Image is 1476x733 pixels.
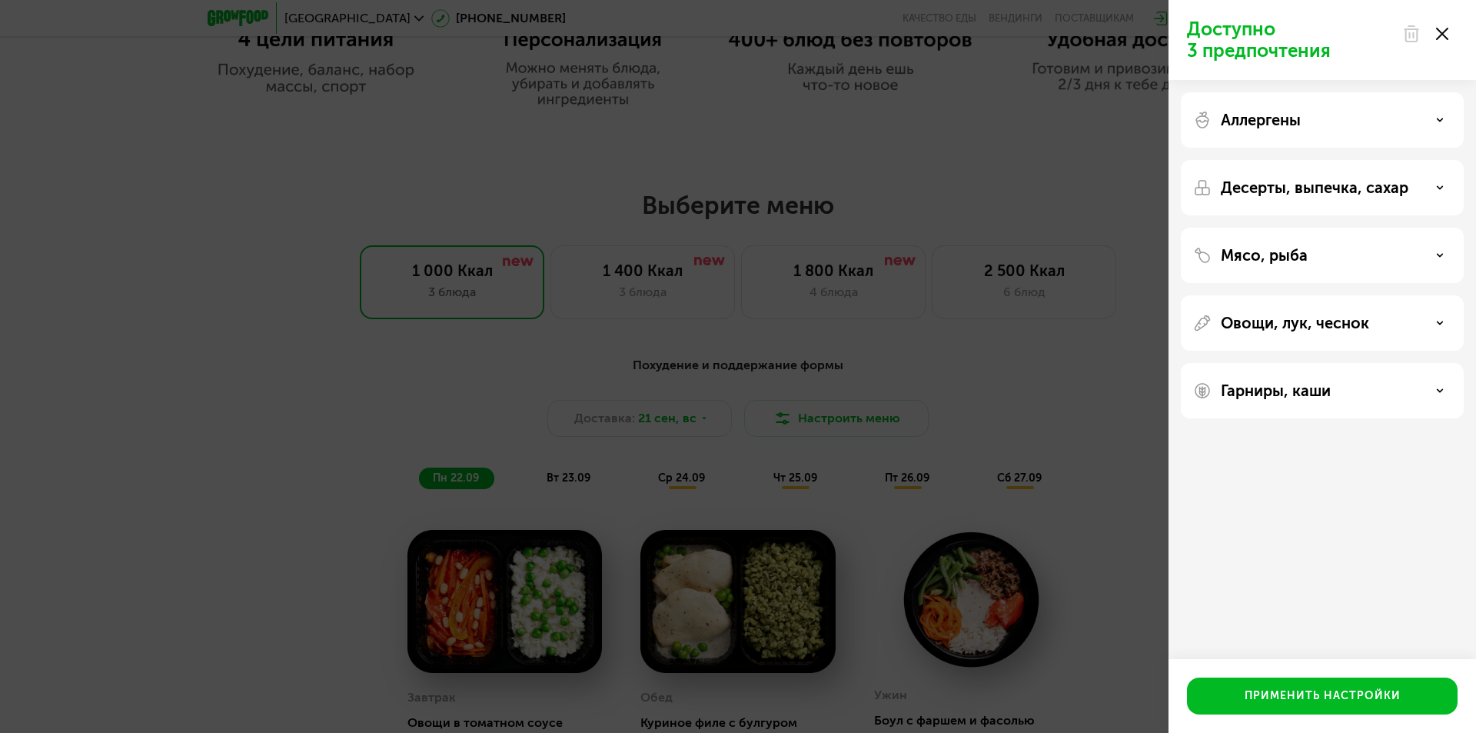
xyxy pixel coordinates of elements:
[1221,314,1369,332] p: Овощи, лук, чеснок
[1221,381,1331,400] p: Гарниры, каши
[1221,178,1408,197] p: Десерты, выпечка, сахар
[1187,18,1393,62] p: Доступно 3 предпочтения
[1187,678,1458,715] button: Применить настройки
[1221,111,1301,129] p: Аллергены
[1221,246,1308,265] p: Мясо, рыба
[1245,688,1401,704] div: Применить настройки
